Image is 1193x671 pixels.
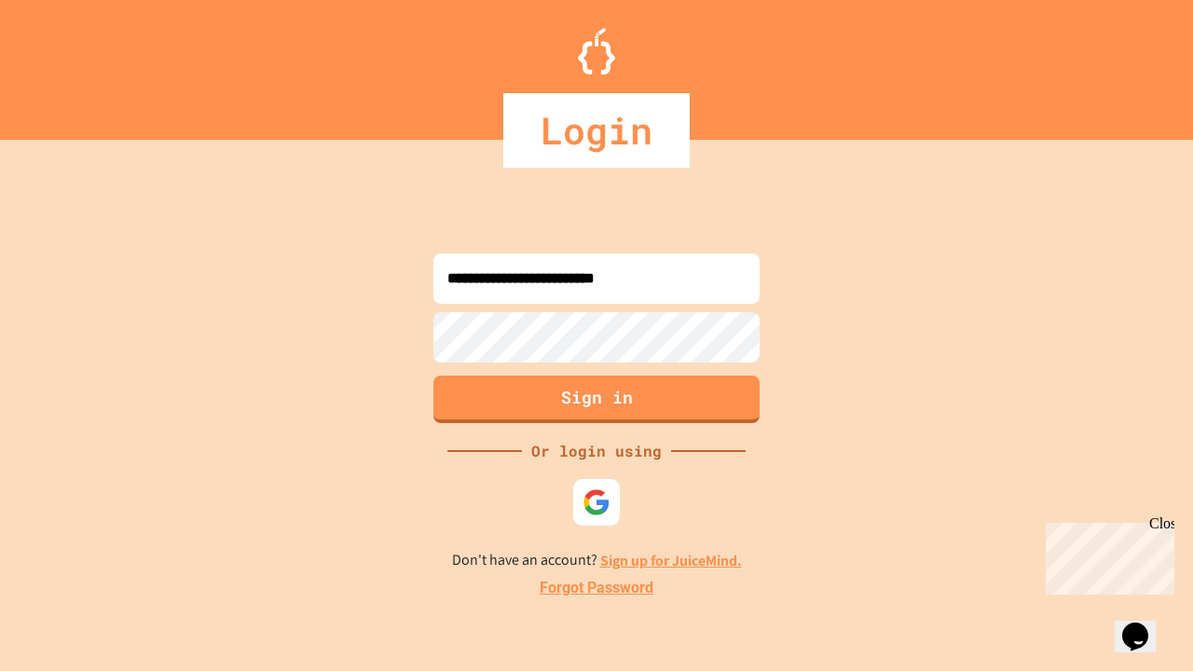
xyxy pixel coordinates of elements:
img: Logo.svg [578,28,615,75]
a: Sign up for JuiceMind. [600,551,742,570]
a: Forgot Password [540,577,653,599]
iframe: chat widget [1038,515,1174,595]
button: Sign in [433,376,760,423]
iframe: chat widget [1115,596,1174,652]
p: Don't have an account? [452,549,742,572]
div: Or login using [522,440,671,462]
img: google-icon.svg [583,488,610,516]
div: Login [503,93,690,168]
div: Chat with us now!Close [7,7,129,118]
